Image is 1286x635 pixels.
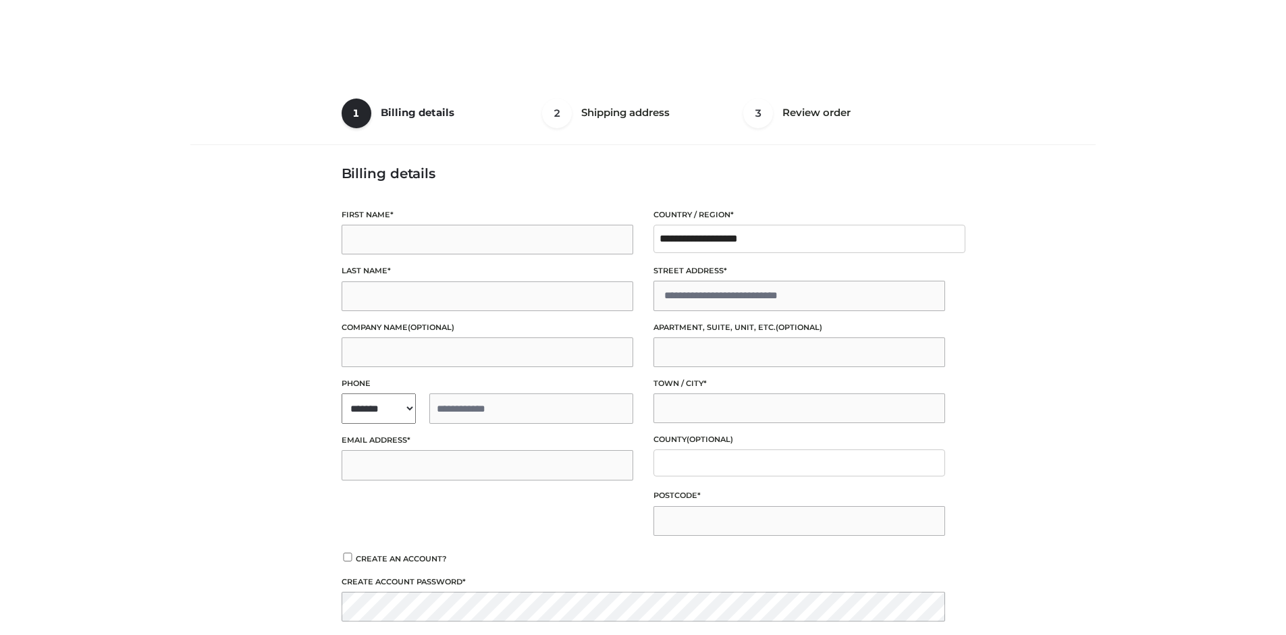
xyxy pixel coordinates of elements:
label: Street address [653,265,945,277]
label: Phone [342,377,633,390]
span: 2 [542,99,572,128]
span: Review order [782,106,851,119]
span: (optional) [408,323,454,332]
label: First name [342,209,633,221]
span: (optional) [687,435,733,444]
label: Create account password [342,576,945,588]
input: Create an account? [342,553,354,561]
label: Apartment, suite, unit, etc. [653,321,945,334]
label: Town / City [653,377,945,390]
label: County [653,433,945,446]
span: 3 [743,99,773,128]
label: Company name [342,321,633,334]
label: Email address [342,434,633,447]
span: Shipping address [581,106,670,119]
label: Last name [342,265,633,277]
span: Create an account? [356,554,447,563]
h3: Billing details [342,165,945,182]
span: Billing details [381,106,454,119]
span: (optional) [776,323,822,332]
label: Country / Region [653,209,945,221]
label: Postcode [653,489,945,502]
span: 1 [342,99,371,128]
